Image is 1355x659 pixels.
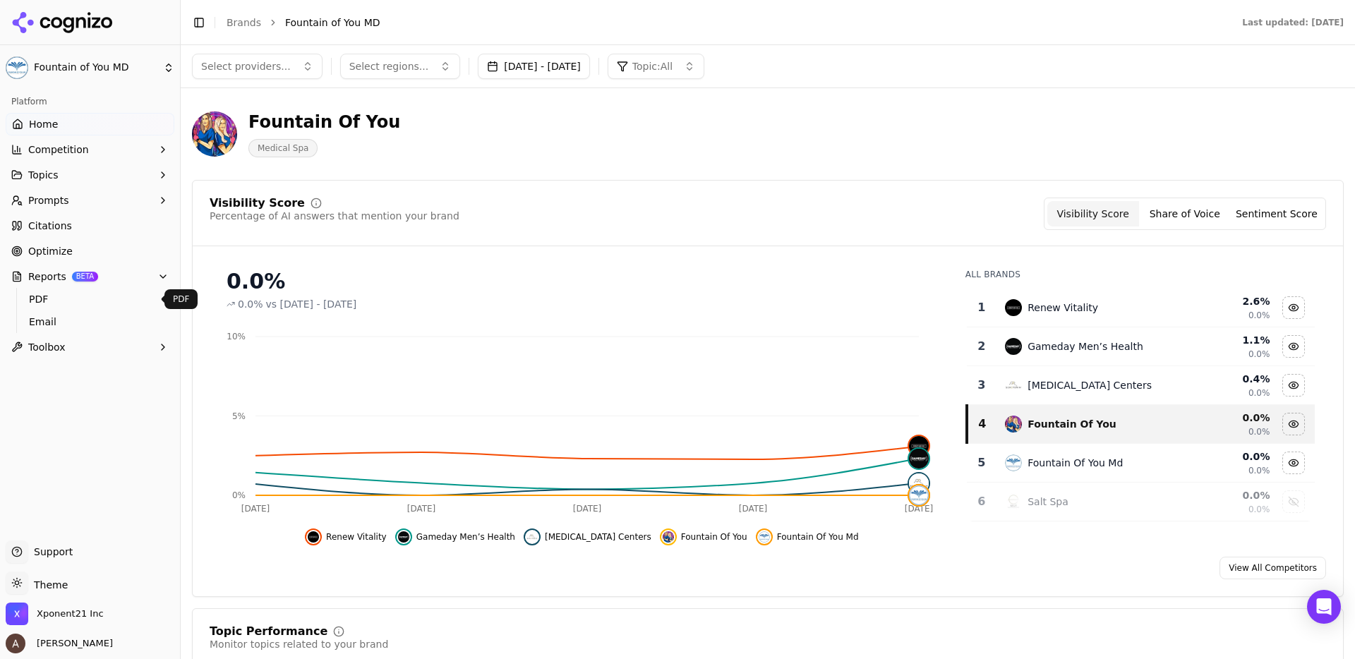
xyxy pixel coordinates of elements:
[6,336,174,358] button: Toolbox
[6,603,104,625] button: Open organization switcher
[23,289,157,309] a: PDF
[232,490,246,500] tspan: 0%
[967,483,1315,521] tr: 6salt spaSalt Spa0.0%0.0%Show salt spa data
[909,485,929,505] img: fountain of you md
[23,312,157,332] a: Email
[6,164,174,186] button: Topics
[1005,454,1022,471] img: fountain of you md
[6,634,113,653] button: Open user button
[1005,493,1022,510] img: salt spa
[241,504,270,514] tspan: [DATE]
[308,531,319,543] img: renew vitality
[28,193,69,207] span: Prompts
[238,297,263,311] span: 0.0%
[201,59,291,73] span: Select providers...
[1248,426,1270,437] span: 0.0%
[28,143,89,157] span: Competition
[72,272,98,282] span: BETA
[1242,17,1344,28] div: Last updated: [DATE]
[1179,333,1270,347] div: 1.1 %
[1028,339,1143,353] div: Gameday Men’s Health
[34,61,157,74] span: Fountain of You MD
[974,416,992,433] div: 4
[1028,417,1116,431] div: Fountain Of You
[1179,488,1270,502] div: 0.0 %
[972,338,992,355] div: 2
[1028,301,1098,315] div: Renew Vitality
[1282,374,1305,397] button: Hide serotonin centers data
[28,579,68,591] span: Theme
[1231,201,1323,226] button: Sentiment Score
[967,405,1315,444] tr: 4fountain of youFountain Of You0.0%0.0%Hide fountain of you data
[1028,456,1123,470] div: Fountain Of You Md
[192,111,237,157] img: Fountain of You
[1139,201,1231,226] button: Share of Voice
[6,240,174,262] a: Optimize
[759,531,770,543] img: fountain of you md
[1282,335,1305,358] button: Hide gameday men’s health data
[965,289,1315,521] div: Data table
[524,528,651,545] button: Hide serotonin centers data
[210,198,305,209] div: Visibility Score
[28,340,66,354] span: Toolbox
[28,545,73,559] span: Support
[266,297,357,311] span: vs [DATE] - [DATE]
[6,265,174,288] button: ReportsBETA
[1248,349,1270,360] span: 0.0%
[28,168,59,182] span: Topics
[660,528,747,545] button: Hide fountain of you data
[326,531,387,543] span: Renew Vitality
[29,117,58,131] span: Home
[1005,416,1022,433] img: fountain of you
[28,219,72,233] span: Citations
[756,528,859,545] button: Hide fountain of you md data
[965,269,1315,280] div: All Brands
[1248,504,1270,515] span: 0.0%
[395,528,515,545] button: Hide gameday men’s health data
[972,299,992,316] div: 1
[1005,299,1022,316] img: renew vitality
[31,637,113,650] span: [PERSON_NAME]
[6,189,174,212] button: Prompts
[173,294,189,305] p: PDF
[681,531,747,543] span: Fountain Of You
[227,17,261,28] a: Brands
[407,504,436,514] tspan: [DATE]
[232,411,246,421] tspan: 5%
[739,504,768,514] tspan: [DATE]
[1282,490,1305,513] button: Show salt spa data
[1248,310,1270,321] span: 0.0%
[210,209,459,223] div: Percentage of AI answers that mention your brand
[29,315,152,329] span: Email
[1282,452,1305,474] button: Hide fountain of you md data
[210,637,388,651] div: Monitor topics related to your brand
[1005,377,1022,394] img: serotonin centers
[285,16,380,30] span: Fountain of You MD
[777,531,859,543] span: Fountain Of You Md
[967,327,1315,366] tr: 2gameday men’s healthGameday Men’s Health1.1%0.0%Hide gameday men’s health data
[6,113,174,135] a: Home
[1047,201,1139,226] button: Visibility Score
[349,59,429,73] span: Select regions...
[1028,378,1152,392] div: [MEDICAL_DATA] Centers
[967,366,1315,405] tr: 3serotonin centers[MEDICAL_DATA] Centers0.4%0.0%Hide serotonin centers data
[227,269,937,294] div: 0.0%
[1179,294,1270,308] div: 2.6 %
[6,138,174,161] button: Competition
[28,270,66,284] span: Reports
[573,504,602,514] tspan: [DATE]
[1248,465,1270,476] span: 0.0%
[1307,590,1341,624] div: Open Intercom Messenger
[1248,387,1270,399] span: 0.0%
[398,531,409,543] img: gameday men’s health
[6,214,174,237] a: Citations
[1005,338,1022,355] img: gameday men’s health
[972,377,992,394] div: 3
[967,289,1315,327] tr: 1renew vitalityRenew Vitality2.6%0.0%Hide renew vitality data
[6,634,25,653] img: Allison Donnelly
[6,90,174,113] div: Platform
[29,292,152,306] span: PDF
[1179,449,1270,464] div: 0.0 %
[227,16,1214,30] nav: breadcrumb
[28,244,73,258] span: Optimize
